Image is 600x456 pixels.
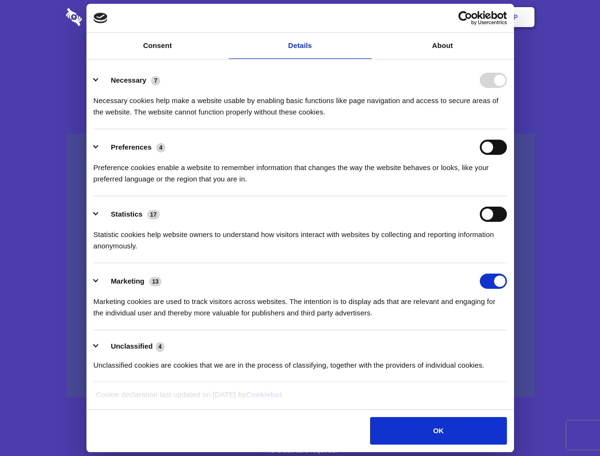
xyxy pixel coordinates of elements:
div: Preference cookies enable a website to remember information that changes the way the website beha... [94,155,507,185]
a: Details [229,33,371,59]
a: Contact [385,2,429,32]
button: Preferences (4) [94,140,171,155]
img: logo [94,13,108,23]
iframe: Drift Widget Chat Controller [552,408,589,445]
button: Marketing (13) [94,274,168,289]
a: Cookiebot [246,390,282,399]
span: 13 [149,277,162,286]
div: Cookie declaration last updated on [DATE] by [89,389,511,408]
label: Marketing [111,277,144,285]
a: Wistia video thumbnail [66,134,534,398]
button: Statistics (17) [94,207,166,222]
div: Marketing cookies are used to track visitors across websites. The intention is to display ads tha... [94,289,507,319]
a: Consent [86,33,229,59]
label: Preferences [111,143,152,151]
h1: Eliminate Slack Data Loss. [66,43,534,77]
div: Necessary cookies help make a website usable by enabling basic functions like page navigation and... [94,88,507,118]
span: 4 [156,342,165,351]
label: Statistics [111,210,143,218]
button: Unclassified (4) [94,341,171,352]
button: OK [370,417,506,445]
img: logo-wordmark-white-trans-d4663122ce5f474addd5e946df7df03e33cb6a1c49d2221995e7729f52c070b2.svg [66,8,147,26]
button: Necessary (7) [94,73,166,88]
span: 17 [147,210,160,219]
label: Necessary [111,76,146,84]
span: 4 [156,143,165,152]
div: Unclassified cookies are cookies that we are in the process of classifying, together with the pro... [94,352,507,371]
span: 7 [151,76,160,85]
div: Statistic cookies help website owners to understand how visitors interact with websites by collec... [94,222,507,252]
h4: Auto-redaction of sensitive data, encrypted data sharing and self-destructing private chats. Shar... [66,86,534,118]
a: Pricing [279,2,320,32]
a: About [371,33,514,59]
a: Usercentrics Cookiebot - opens in a new window [424,11,507,25]
a: Login [431,2,472,32]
